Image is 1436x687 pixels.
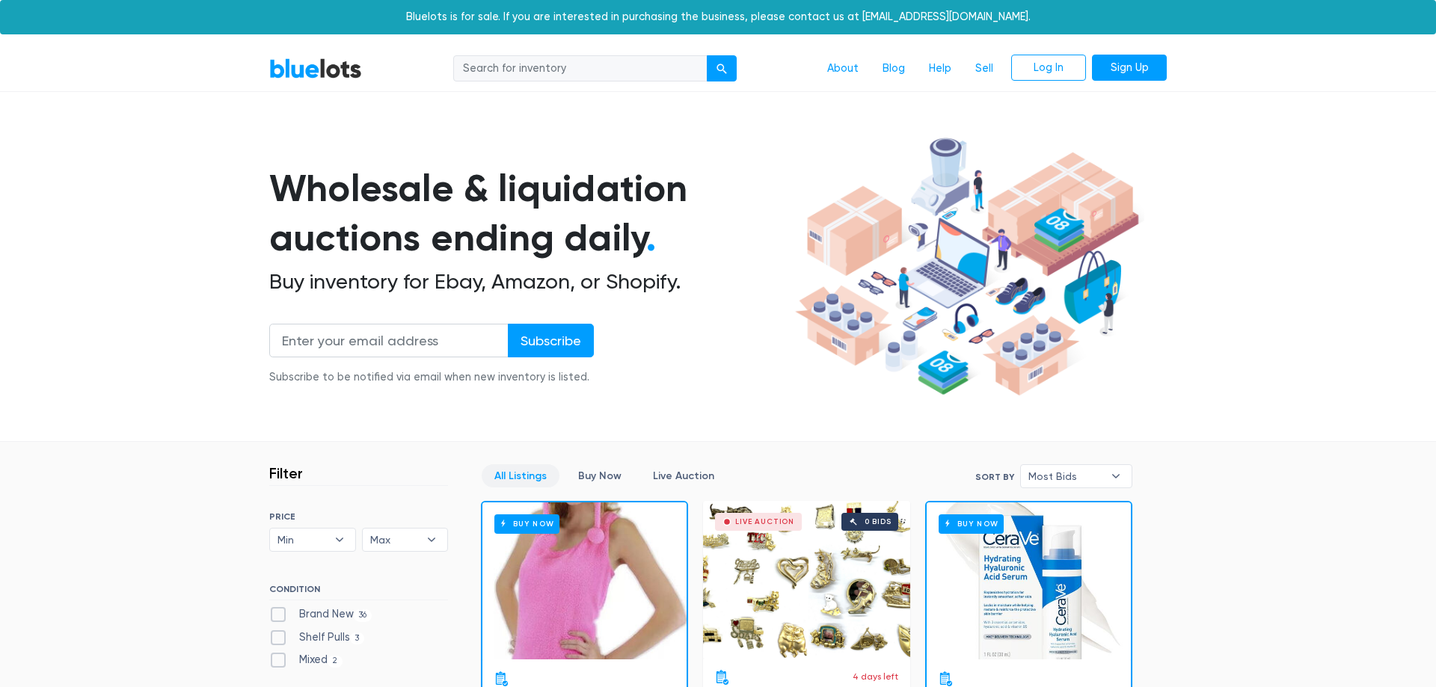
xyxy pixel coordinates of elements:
img: hero-ee84e7d0318cb26816c560f6b4441b76977f77a177738b4e94f68c95b2b83dbb.png [790,131,1144,403]
h6: Buy Now [494,514,559,533]
label: Sort By [975,470,1014,484]
h2: Buy inventory for Ebay, Amazon, or Shopify. [269,269,790,295]
h6: Buy Now [939,514,1004,533]
b: ▾ [1100,465,1132,487]
span: Min [277,529,327,551]
div: Live Auction [735,518,794,526]
a: Live Auction [640,464,727,487]
label: Brand New [269,606,372,623]
a: Live Auction 0 bids [703,501,910,658]
p: 4 days left [853,670,898,683]
a: Buy Now [927,502,1131,659]
h6: CONDITION [269,584,448,600]
a: Buy Now [482,502,687,659]
h6: PRICE [269,511,448,522]
span: 3 [350,632,364,644]
span: 2 [328,656,343,668]
span: . [646,215,656,260]
span: Max [370,529,420,551]
a: All Listings [482,464,559,487]
a: Blog [871,55,917,83]
div: Subscribe to be notified via email when new inventory is listed. [269,369,594,386]
label: Shelf Pulls [269,629,364,646]
b: ▾ [416,529,447,551]
a: Help [917,55,963,83]
h3: Filter [269,464,303,482]
a: Sell [963,55,1005,83]
input: Search for inventory [453,55,708,82]
input: Enter your email address [269,324,509,357]
a: About [815,55,871,83]
a: Buy Now [565,464,634,487]
span: 36 [354,609,372,621]
input: Subscribe [508,324,594,357]
a: Sign Up [1092,55,1167,81]
a: Log In [1011,55,1086,81]
b: ▾ [324,529,355,551]
div: 0 bids [865,518,892,526]
a: BlueLots [269,58,362,79]
label: Mixed [269,652,343,668]
h1: Wholesale & liquidation auctions ending daily [269,164,790,263]
span: Most Bids [1028,465,1103,487]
